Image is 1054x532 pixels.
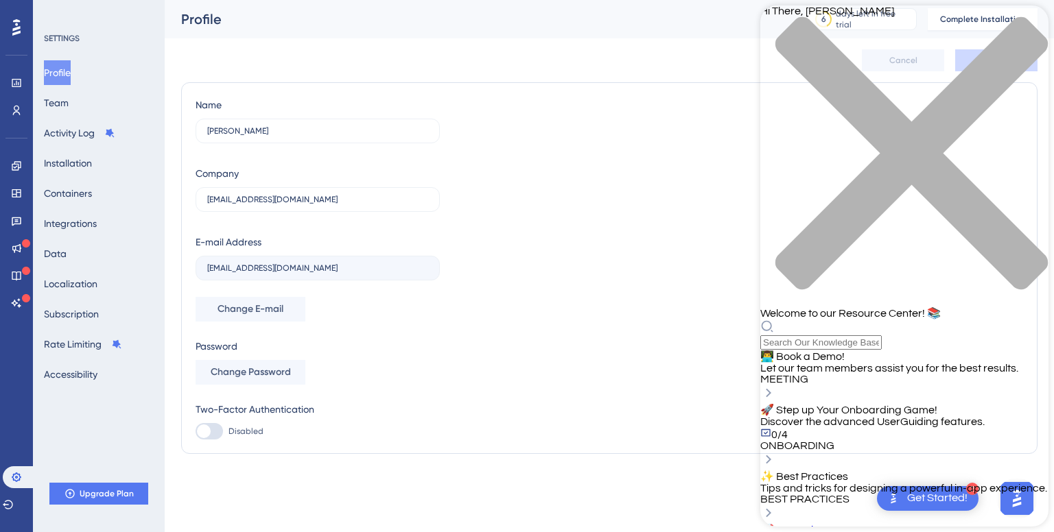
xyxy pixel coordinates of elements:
div: Company [196,165,239,182]
span: Need Help? [32,3,86,20]
span: Disabled [229,426,263,437]
button: Installation [44,151,92,176]
button: Upgrade Plan [49,483,148,505]
img: launcher-image-alternative-text [8,8,33,33]
span: 0/4 [11,424,27,435]
div: Two-Factor Authentication [196,401,440,418]
button: Change E-mail [196,297,305,322]
button: Rate Limiting [44,332,122,356]
button: Data [44,241,67,266]
span: Change Password [211,364,291,380]
button: Integrations [44,211,97,236]
div: Profile [181,10,773,29]
button: Localization [44,271,97,296]
div: Name [196,97,222,113]
button: Activity Log [44,121,115,145]
div: E-mail Address [196,234,261,250]
button: Team [44,90,69,115]
input: Company Name [207,195,428,204]
div: SETTINGS [44,33,155,44]
input: Name Surname [207,126,428,136]
input: E-mail Address [207,263,428,273]
button: Containers [44,181,92,206]
button: Open AI Assistant Launcher [4,4,37,37]
button: Accessibility [44,362,97,387]
div: Password [196,338,440,354]
button: Profile [44,60,71,85]
span: Change E-mail [218,301,283,317]
button: Subscription [44,302,99,326]
button: Change Password [196,360,305,385]
span: Upgrade Plan [80,488,134,499]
